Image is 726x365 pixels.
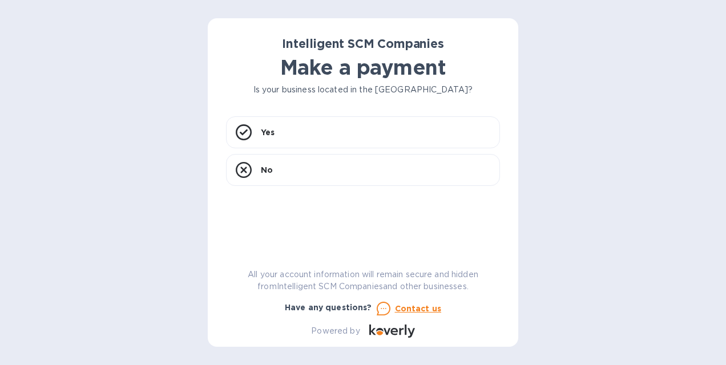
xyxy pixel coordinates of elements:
[311,325,360,337] p: Powered by
[285,303,372,312] b: Have any questions?
[226,269,500,293] p: All your account information will remain secure and hidden from Intelligent SCM Companies and oth...
[282,36,444,51] b: Intelligent SCM Companies
[261,127,275,138] p: Yes
[261,164,273,176] p: No
[395,304,442,313] u: Contact us
[226,84,500,96] p: Is your business located in the [GEOGRAPHIC_DATA]?
[226,55,500,79] h1: Make a payment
